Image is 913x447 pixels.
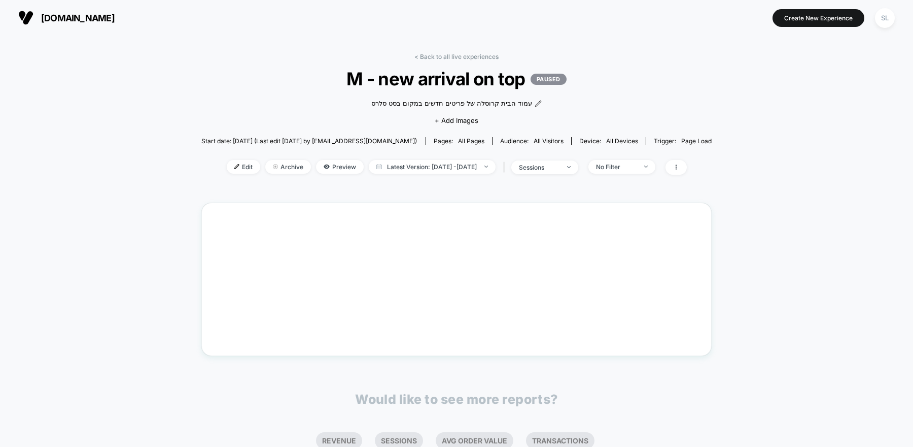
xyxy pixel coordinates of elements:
span: Preview [316,160,364,174]
div: Pages: [434,137,484,145]
button: Create New Experience [772,9,864,27]
img: end [484,166,488,168]
span: Latest Version: [DATE] - [DATE] [369,160,496,174]
p: Would like to see more reports? [355,392,558,407]
div: Audience: [500,137,564,145]
span: Start date: [DATE] (Last edit [DATE] by [EMAIL_ADDRESS][DOMAIN_NAME]) [201,137,417,145]
a: < Back to all live experiences [414,53,499,60]
span: M - new arrival on top [227,68,686,89]
span: עמוד הבית קרוסלה של פריטים חדשים במקום בסט סלרס [371,99,532,109]
img: edit [234,164,239,169]
span: all pages [458,137,484,145]
img: Visually logo [18,10,33,25]
span: + Add Images [435,116,478,124]
span: Archive [265,160,311,174]
p: PAUSED [531,74,567,85]
span: Device: [571,137,646,145]
img: calendar [376,164,382,169]
span: Edit [227,160,260,174]
span: All Visitors [534,137,564,145]
span: Page Load [681,137,712,145]
span: all devices [606,137,638,145]
button: [DOMAIN_NAME] [15,10,118,26]
img: end [644,166,648,168]
img: end [273,164,278,169]
div: SL [875,8,895,28]
div: sessions [519,164,559,171]
img: end [567,166,571,168]
span: [DOMAIN_NAME] [41,13,115,23]
button: SL [872,8,898,28]
span: | [501,160,511,175]
div: No Filter [596,163,637,171]
div: Trigger: [654,137,712,145]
